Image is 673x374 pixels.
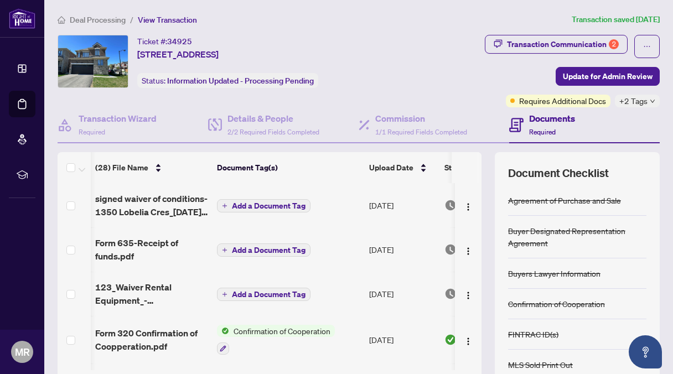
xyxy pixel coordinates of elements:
[130,13,133,26] li: /
[217,199,310,212] button: Add a Document Tag
[95,326,208,353] span: Form 320 Confirmation of Coopperation.pdf
[508,267,600,279] div: Buyers Lawyer Information
[232,290,306,298] span: Add a Document Tag
[217,243,310,257] button: Add a Document Tag
[167,76,314,86] span: Information Updated - Processing Pending
[365,152,440,183] th: Upload Date
[365,316,440,363] td: [DATE]
[138,15,197,25] span: View Transaction
[95,236,208,263] span: Form 635-Receipt of funds.pdf
[79,128,105,136] span: Required
[79,112,157,125] h4: Transaction Wizard
[444,162,467,174] span: Status
[508,194,621,206] div: Agreement of Purchase and Sale
[217,325,335,355] button: Status IconConfirmation of Cooperation
[508,225,646,249] div: Buyer Designated Representation Agreement
[95,280,208,307] span: 123_Waiver Rental Equipment_-_Agreement_of_Purchase_and_Sale__Buyer__B_-_PropTx-[PERSON_NAME].pdf
[563,67,653,85] span: Update for Admin Review
[217,243,310,257] button: Add a Document Tag
[650,98,655,104] span: down
[464,291,473,300] img: Logo
[70,15,126,25] span: Deal Processing
[464,337,473,346] img: Logo
[440,152,534,183] th: Status
[444,288,457,300] img: Document Status
[232,246,306,254] span: Add a Document Tag
[95,162,148,174] span: (28) File Name
[464,247,473,256] img: Logo
[375,128,467,136] span: 1/1 Required Fields Completed
[508,359,573,371] div: MLS Sold Print Out
[365,272,440,316] td: [DATE]
[508,165,609,181] span: Document Checklist
[507,35,619,53] div: Transaction Communication
[519,95,606,107] span: Requires Additional Docs
[459,285,477,303] button: Logo
[15,344,30,360] span: MR
[229,325,335,337] span: Confirmation of Cooperation
[137,35,192,48] div: Ticket #:
[95,192,208,219] span: signed waiver of conditions-1350 Lobelia Cres_[DATE] 21_12_55.pdf
[222,203,227,209] span: plus
[444,199,457,211] img: Document Status
[459,241,477,258] button: Logo
[217,287,310,302] button: Add a Document Tag
[227,112,319,125] h4: Details & People
[365,183,440,227] td: [DATE]
[137,73,318,88] div: Status:
[529,112,575,125] h4: Documents
[217,288,310,301] button: Add a Document Tag
[365,227,440,272] td: [DATE]
[232,202,306,210] span: Add a Document Tag
[222,292,227,297] span: plus
[91,152,213,183] th: (28) File Name
[464,202,473,211] img: Logo
[227,128,319,136] span: 2/2 Required Fields Completed
[167,37,192,46] span: 34925
[459,331,477,349] button: Logo
[619,95,648,107] span: +2 Tags
[213,152,365,183] th: Document Tag(s)
[222,247,227,253] span: plus
[444,243,457,256] img: Document Status
[485,35,628,54] button: Transaction Communication2
[508,328,558,340] div: FINTRAC ID(s)
[508,298,605,310] div: Confirmation of Cooperation
[369,162,413,174] span: Upload Date
[58,16,65,24] span: home
[9,8,35,29] img: logo
[629,335,662,368] button: Open asap
[217,325,229,337] img: Status Icon
[58,35,128,87] img: IMG-W12139760_1.jpg
[137,48,219,61] span: [STREET_ADDRESS]
[529,128,556,136] span: Required
[375,112,467,125] h4: Commission
[459,196,477,214] button: Logo
[556,67,660,86] button: Update for Admin Review
[444,334,457,346] img: Document Status
[609,39,619,49] div: 2
[572,13,660,26] article: Transaction saved [DATE]
[643,43,651,50] span: ellipsis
